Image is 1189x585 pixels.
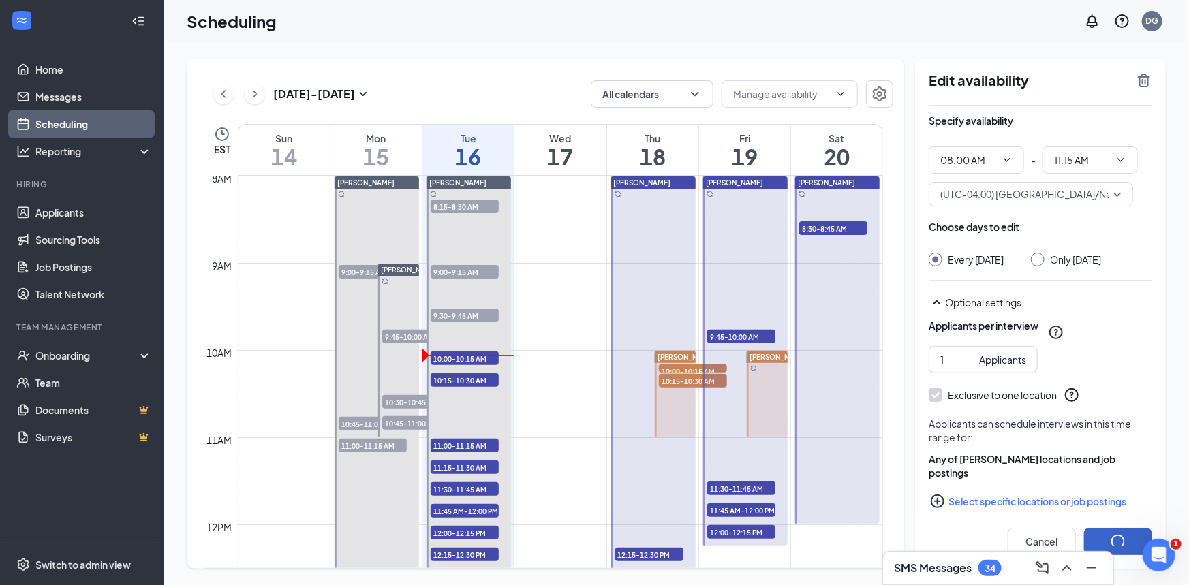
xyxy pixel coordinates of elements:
span: 11:00-11:15 AM [431,439,499,452]
div: Hiring [16,178,149,190]
span: 10:15-10:30 AM [659,374,727,388]
div: Applicants [979,352,1026,367]
span: 9:00-9:15 AM [339,265,407,279]
div: - [929,146,1152,174]
svg: PlusCircle [929,493,946,509]
svg: Clock [214,126,230,142]
span: 10:00-10:15 AM [659,364,727,378]
div: Mon [330,131,422,145]
div: Thu [607,131,698,145]
div: Reporting [35,144,153,158]
button: Cancel [1008,528,1076,555]
span: 10:45-11:00 AM [339,417,407,430]
span: 9:00-9:15 AM [431,265,499,279]
svg: ComposeMessage [1034,560,1051,576]
div: Every [DATE] [948,253,1004,266]
div: Tue [422,131,514,145]
a: September 17, 2025 [514,125,606,175]
svg: Sync [430,191,437,197]
svg: Settings [871,86,888,102]
h1: 20 [791,145,882,168]
h3: SMS Messages [894,560,972,575]
span: 1 [1171,539,1182,550]
span: 8:15-8:30 AM [431,200,499,213]
svg: ChevronUp [1059,560,1075,576]
a: SurveysCrown [35,424,152,451]
div: Sun [238,131,330,145]
button: Select specific locations or job postingsPlusCircle [929,488,1152,515]
span: 11:45 AM-12:00 PM [431,504,499,518]
a: September 19, 2025 [699,125,790,175]
a: September 18, 2025 [607,125,698,175]
svg: Analysis [16,144,30,158]
h1: 17 [514,145,606,168]
button: Minimize [1081,557,1102,579]
h1: 19 [699,145,790,168]
span: 11:30-11:45 AM [707,481,775,495]
div: 34 [985,563,995,574]
div: 11am [204,432,235,447]
span: 11:00-11:15 AM [339,439,407,452]
svg: ChevronRight [248,86,262,102]
h2: Edit availability [929,72,1128,89]
span: 10:30-10:45 AM [382,395,450,409]
div: Choose days to edit [929,220,1019,234]
svg: Sync [707,191,713,197]
span: 8:30-8:45 AM [799,221,867,235]
span: 11:45 AM-12:00 PM [707,503,775,517]
div: Specify availability [929,114,1013,127]
h1: 18 [607,145,698,168]
input: Manage availability [733,86,830,101]
div: Wed [514,131,606,145]
h1: Scheduling [187,10,277,33]
a: Messages [35,83,152,110]
div: DG [1146,15,1159,27]
button: ChevronRight [245,84,265,104]
span: 12:15-12:30 PM [615,548,683,561]
button: Settings [866,80,893,108]
div: 12pm [204,520,235,535]
div: 8am [210,171,235,186]
div: 9am [210,258,235,273]
div: Fri [699,131,790,145]
a: DocumentsCrown [35,396,152,424]
svg: SmallChevronUp [929,294,945,311]
div: Optional settings [929,294,1152,311]
div: Optional settings [945,296,1152,309]
svg: SmallChevronDown [355,86,371,102]
svg: Sync [382,278,388,285]
h1: 15 [330,145,422,168]
svg: QuestionInfo [1064,387,1080,403]
div: Team Management [16,321,149,333]
button: All calendarsChevronDown [591,80,713,108]
span: 12:15-12:30 PM [431,548,499,561]
svg: UserCheck [16,349,30,362]
div: Sat [791,131,882,145]
div: Any of [PERSON_NAME] locations and job postings [929,452,1152,479]
div: Applicants can schedule interviews in this time range for: [929,417,1152,444]
svg: Minimize [1083,560,1100,576]
span: EST [214,142,230,156]
svg: QuestionInfo [1048,324,1064,341]
span: 9:45-10:00 AM [382,330,450,343]
svg: Collapse [132,14,145,28]
span: [PERSON_NAME] [381,266,438,274]
a: Applicants [35,199,152,226]
a: September 15, 2025 [330,125,422,175]
span: 12:00-12:15 PM [431,526,499,539]
span: 9:30-9:45 AM [431,309,499,322]
svg: QuestionInfo [1114,13,1130,29]
a: Scheduling [35,110,152,138]
svg: ChevronDown [835,89,846,99]
span: 11:30-11:45 AM [431,482,499,496]
a: Team [35,369,152,396]
svg: ChevronDown [1115,155,1126,165]
span: 9:45-10:00 AM [707,330,775,343]
a: Talent Network [35,281,152,308]
span: 10:45-11:00 AM [382,416,450,430]
div: 10am [204,345,235,360]
span: 11:15-11:30 AM [431,460,499,474]
span: [PERSON_NAME] [706,178,763,187]
svg: Sync [750,365,757,372]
